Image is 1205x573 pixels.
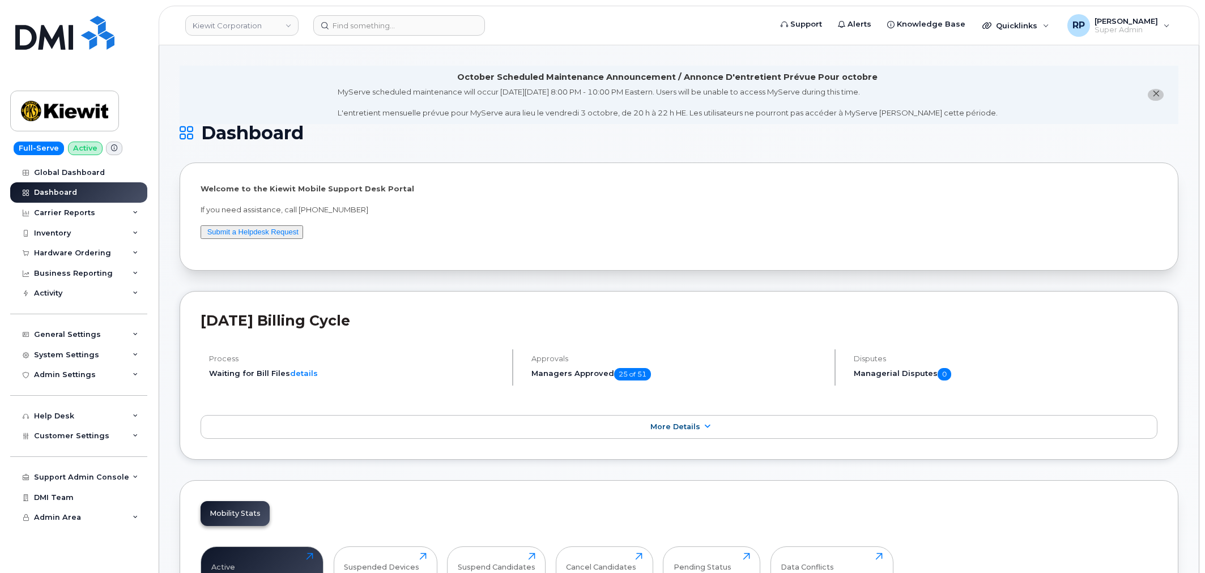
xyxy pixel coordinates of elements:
h4: Approvals [531,354,825,363]
span: 25 of 51 [614,368,651,380]
h4: Disputes [854,354,1157,363]
iframe: Messenger Launcher [1156,524,1197,565]
div: Cancel Candidates [566,553,636,571]
p: If you need assistance, call [PHONE_NUMBER] [201,204,1157,215]
button: Submit a Helpdesk Request [201,225,303,240]
div: October Scheduled Maintenance Announcement / Annonce D'entretient Prévue Pour octobre [457,71,878,83]
h5: Managerial Disputes [854,368,1157,380]
a: Submit a Helpdesk Request [207,228,299,236]
div: MyServe scheduled maintenance will occur [DATE][DATE] 8:00 PM - 10:00 PM Eastern. Users will be u... [338,87,998,118]
div: Suspended Devices [344,553,419,571]
a: details [290,369,318,378]
h2: [DATE] Billing Cycle [201,312,1157,329]
span: 0 [938,368,951,380]
span: Dashboard [201,125,304,142]
div: Suspend Candidates [458,553,535,571]
button: close notification [1148,89,1164,101]
div: Data Conflicts [781,553,834,571]
h4: Process [209,354,503,363]
span: More Details [650,422,700,431]
div: Pending Status [674,553,731,571]
h5: Managers Approved [531,368,825,380]
p: Welcome to the Kiewit Mobile Support Desk Portal [201,183,1157,194]
div: Active [211,553,235,571]
li: Waiting for Bill Files [209,368,503,379]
